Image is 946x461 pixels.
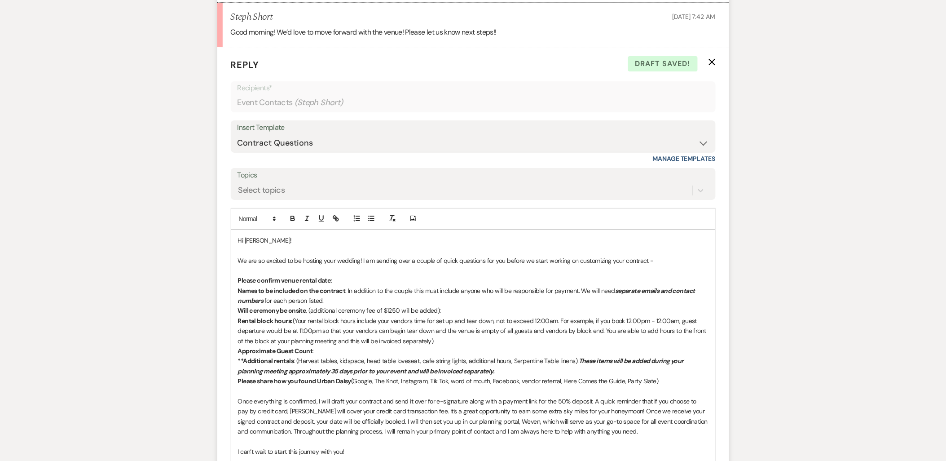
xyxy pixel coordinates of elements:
p: : In addition to the couple this must include anyone who will be responsible for payment. We will... [238,286,708,306]
div: Event Contacts [238,94,709,111]
span: [DATE] 7:42 AM [672,13,715,21]
p: Good morning! We’d love to move forward with the venue! Please let us know next steps!! [231,27,716,38]
strong: Approximate Guest Count [238,347,313,355]
p: , (additional ceremony fee of $1250 will be added): [238,306,708,315]
div: Select topics [238,184,285,196]
span: Reply [231,59,260,71]
span: Draft saved! [628,56,698,71]
strong: **Additional rentals [238,357,294,365]
p: (Google, The Knot, Instagram, Tik Tok, word of mouth, Facebook, vendor referral, Here Comes the G... [238,376,708,386]
strong: Rental block hours: [238,317,293,325]
strong: Please confirm venue rental date: [238,276,333,284]
label: Topics [238,169,709,182]
h5: Steph Short [231,12,273,23]
strong: Please share how you found Urban Daisy [238,377,352,385]
em: separate emails and contact numbers [238,287,696,305]
a: Manage Templates [653,155,716,163]
strong: Will ceremony be onsite [238,306,306,315]
em: These items will be added during your planning meeting approximately 35 days prior to your event ... [238,357,685,375]
div: Insert Template [238,121,709,134]
p: I can’t wait to start this journey with you! [238,447,708,457]
p: : [238,346,708,356]
p: Recipients* [238,82,709,94]
strong: Names to be included on the contract [238,287,346,295]
p: Hi [PERSON_NAME]! [238,235,708,245]
p: We are so excited to be hosting your wedding! I am sending over a couple of quick questions for y... [238,256,708,266]
p: Once everything is confirmed, I will draft your contract and send it over for e-signature along w... [238,396,708,437]
span: ( Steph Short ) [295,97,344,109]
p: : (Harvest tables, kidspace, head table loveseat, cafe string lights, additional hours, Serpentin... [238,356,708,376]
p: (Your rental block hours include your vendors time for set up and tear down, not to exceed 12:00a... [238,316,708,346]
